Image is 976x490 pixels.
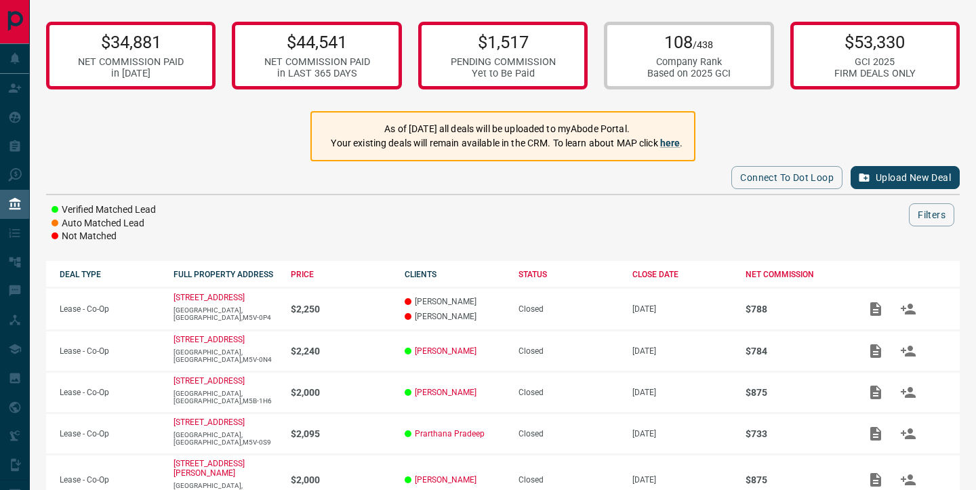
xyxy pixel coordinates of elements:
[415,475,476,485] a: [PERSON_NAME]
[291,474,391,485] p: $2,000
[291,428,391,439] p: $2,095
[632,388,733,397] p: [DATE]
[660,138,680,148] a: here
[291,346,391,356] p: $2,240
[174,417,245,427] a: [STREET_ADDRESS]
[647,32,731,52] p: 108
[632,429,733,438] p: [DATE]
[174,431,277,446] p: [GEOGRAPHIC_DATA],[GEOGRAPHIC_DATA],M5V-0S9
[632,475,733,485] p: [DATE]
[834,32,916,52] p: $53,330
[632,270,733,279] div: CLOSE DATE
[331,122,683,136] p: As of [DATE] all deals will be uploaded to myAbode Portal.
[647,56,731,68] div: Company Rank
[892,346,924,355] span: Match Clients
[859,474,892,484] span: Add / View Documents
[746,387,846,398] p: $875
[834,56,916,68] div: GCI 2025
[174,335,245,344] a: [STREET_ADDRESS]
[746,474,846,485] p: $875
[451,56,556,68] div: PENDING COMMISSION
[331,136,683,150] p: Your existing deals will remain available in the CRM. To learn about MAP click .
[52,217,156,230] li: Auto Matched Lead
[174,459,245,478] a: [STREET_ADDRESS][PERSON_NAME]
[60,429,160,438] p: Lease - Co-Op
[851,166,960,189] button: Upload New Deal
[264,32,370,52] p: $44,541
[859,428,892,438] span: Add / View Documents
[52,203,156,217] li: Verified Matched Lead
[78,32,184,52] p: $34,881
[518,304,619,314] div: Closed
[291,387,391,398] p: $2,000
[892,474,924,484] span: Match Clients
[693,39,713,51] span: /438
[518,388,619,397] div: Closed
[746,428,846,439] p: $733
[746,304,846,314] p: $788
[746,270,846,279] div: NET COMMISSION
[746,346,846,356] p: $784
[264,56,370,68] div: NET COMMISSION PAID
[451,68,556,79] div: Yet to Be Paid
[174,306,277,321] p: [GEOGRAPHIC_DATA],[GEOGRAPHIC_DATA],M5V-0P4
[834,68,916,79] div: FIRM DEALS ONLY
[632,304,733,314] p: [DATE]
[174,376,245,386] a: [STREET_ADDRESS]
[518,270,619,279] div: STATUS
[264,68,370,79] div: in LAST 365 DAYS
[415,346,476,356] a: [PERSON_NAME]
[451,32,556,52] p: $1,517
[60,270,160,279] div: DEAL TYPE
[859,387,892,396] span: Add / View Documents
[518,429,619,438] div: Closed
[892,428,924,438] span: Match Clients
[647,68,731,79] div: Based on 2025 GCI
[892,304,924,313] span: Match Clients
[60,304,160,314] p: Lease - Co-Op
[60,346,160,356] p: Lease - Co-Op
[415,388,476,397] a: [PERSON_NAME]
[174,270,277,279] div: FULL PROPERTY ADDRESS
[909,203,954,226] button: Filters
[731,166,842,189] button: Connect to Dot Loop
[174,348,277,363] p: [GEOGRAPHIC_DATA],[GEOGRAPHIC_DATA],M5V-0N4
[78,56,184,68] div: NET COMMISSION PAID
[632,346,733,356] p: [DATE]
[405,270,505,279] div: CLIENTS
[60,388,160,397] p: Lease - Co-Op
[78,68,184,79] div: in [DATE]
[174,293,245,302] a: [STREET_ADDRESS]
[405,312,505,321] p: [PERSON_NAME]
[405,297,505,306] p: [PERSON_NAME]
[859,346,892,355] span: Add / View Documents
[291,270,391,279] div: PRICE
[518,346,619,356] div: Closed
[52,230,156,243] li: Not Matched
[518,475,619,485] div: Closed
[60,475,160,485] p: Lease - Co-Op
[859,304,892,313] span: Add / View Documents
[892,387,924,396] span: Match Clients
[291,304,391,314] p: $2,250
[415,429,485,438] a: Prarthana Pradeep
[174,390,277,405] p: [GEOGRAPHIC_DATA],[GEOGRAPHIC_DATA],M5B-1H6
